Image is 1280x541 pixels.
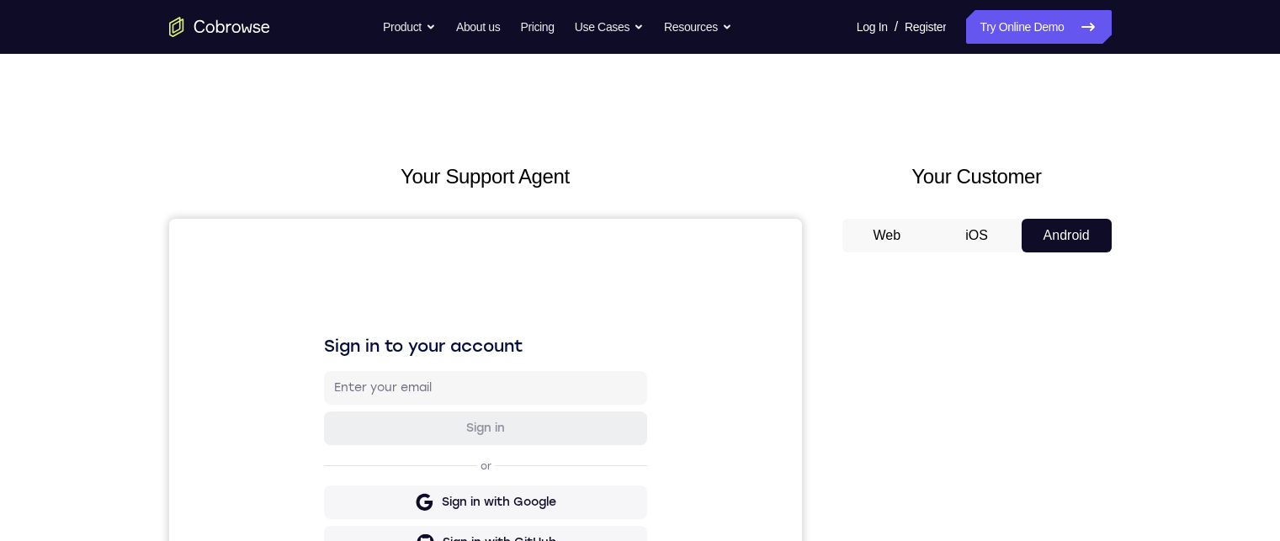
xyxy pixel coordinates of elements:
button: Sign in with Zendesk [155,388,478,422]
button: Sign in with Google [155,267,478,300]
button: iOS [932,219,1022,252]
h2: Your Support Agent [169,162,802,192]
button: Use Cases [575,10,644,44]
div: Sign in with GitHub [274,316,387,332]
button: Web [842,219,932,252]
a: Try Online Demo [966,10,1111,44]
div: Sign in with Intercom [267,356,394,373]
p: or [308,241,326,254]
button: Product [383,10,436,44]
a: Register [905,10,946,44]
span: / [895,17,898,37]
a: Pricing [520,10,554,44]
a: About us [456,10,500,44]
div: Sign in with Google [273,275,387,292]
h2: Your Customer [842,162,1112,192]
div: Sign in with Zendesk [268,396,392,413]
p: Don't have an account? [155,435,478,448]
a: Log In [857,10,888,44]
button: Resources [664,10,732,44]
button: Sign in with Intercom [155,347,478,381]
a: Create a new account [284,436,404,448]
button: Android [1022,219,1112,252]
a: Go to the home page [169,17,270,37]
button: Sign in with GitHub [155,307,478,341]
